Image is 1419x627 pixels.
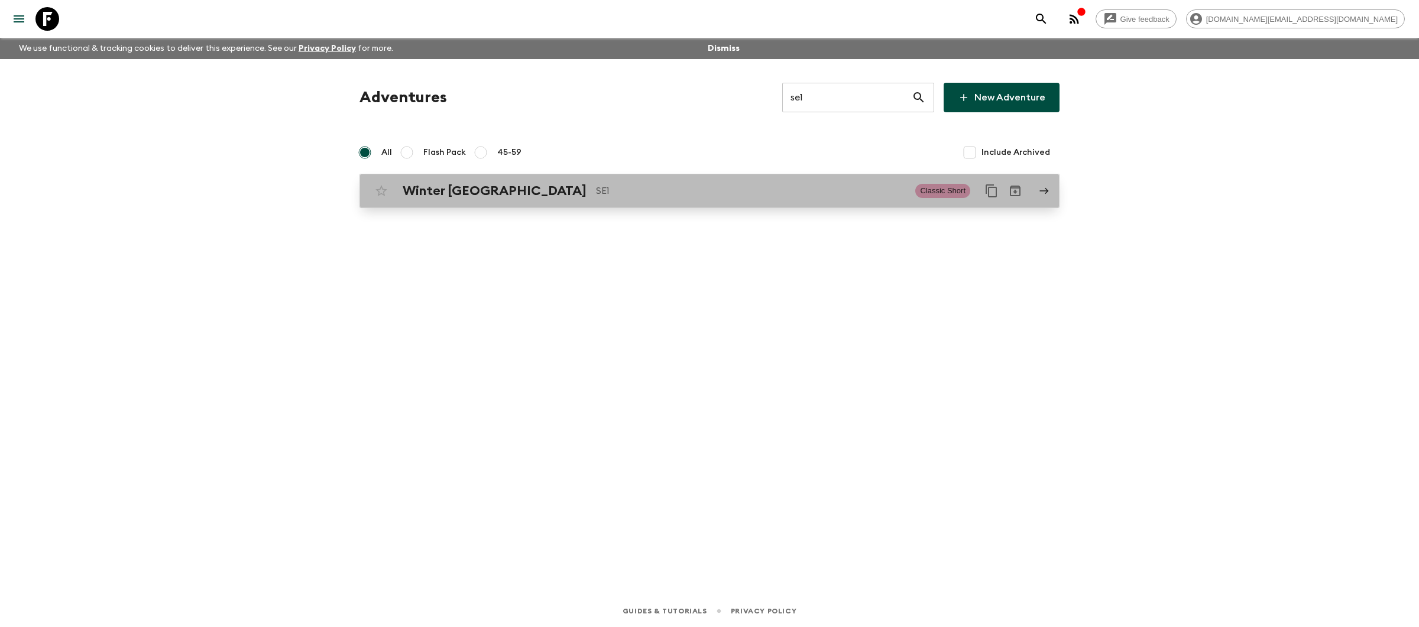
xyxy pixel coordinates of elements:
span: 45-59 [497,147,521,158]
button: Duplicate for 45-59 [980,179,1003,203]
button: Dismiss [705,40,743,57]
h1: Adventures [359,86,447,109]
button: menu [7,7,31,31]
a: Give feedback [1096,9,1177,28]
a: Guides & Tutorials [623,605,707,618]
button: Archive [1003,179,1027,203]
span: Give feedback [1114,15,1176,24]
span: Include Archived [981,147,1050,158]
span: All [381,147,392,158]
div: [DOMAIN_NAME][EMAIL_ADDRESS][DOMAIN_NAME] [1186,9,1405,28]
p: We use functional & tracking cookies to deliver this experience. See our for more. [14,38,398,59]
button: search adventures [1029,7,1053,31]
a: New Adventure [944,83,1060,112]
a: Winter [GEOGRAPHIC_DATA]SE1Classic ShortDuplicate for 45-59Archive [359,174,1060,208]
p: SE1 [596,184,906,198]
a: Privacy Policy [299,44,356,53]
input: e.g. AR1, Argentina [782,81,912,114]
span: Classic Short [915,184,970,198]
a: Privacy Policy [731,605,796,618]
span: [DOMAIN_NAME][EMAIL_ADDRESS][DOMAIN_NAME] [1200,15,1404,24]
span: Flash Pack [423,147,466,158]
h2: Winter [GEOGRAPHIC_DATA] [403,183,587,199]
